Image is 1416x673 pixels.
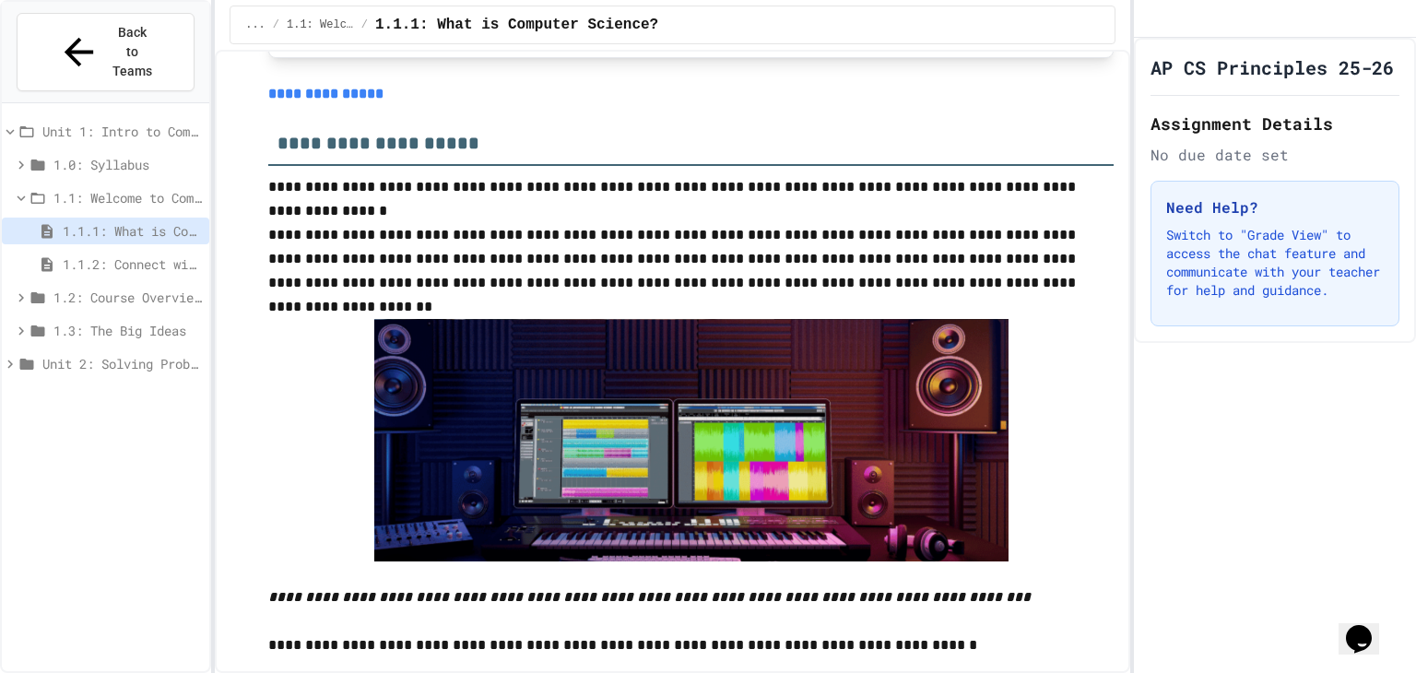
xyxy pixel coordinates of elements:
[273,18,279,32] span: /
[287,18,354,32] span: 1.1: Welcome to Computer Science
[1166,226,1384,300] p: Switch to "Grade View" to access the chat feature and communicate with your teacher for help and ...
[375,14,658,36] span: 1.1.1: What is Computer Science?
[42,354,202,373] span: Unit 2: Solving Problems in Computer Science
[1150,111,1399,136] h2: Assignment Details
[42,122,202,141] span: Unit 1: Intro to Computer Science
[53,321,202,340] span: 1.3: The Big Ideas
[63,254,202,274] span: 1.1.2: Connect with Your World
[1166,196,1384,218] h3: Need Help?
[361,18,368,32] span: /
[53,288,202,307] span: 1.2: Course Overview and the AP Exam
[1150,54,1394,80] h1: AP CS Principles 25-26
[1150,144,1399,166] div: No due date set
[53,188,202,207] span: 1.1: Welcome to Computer Science
[17,13,195,91] button: Back to Teams
[53,155,202,174] span: 1.0: Syllabus
[245,18,265,32] span: ...
[1339,599,1398,655] iframe: chat widget
[63,221,202,241] span: 1.1.1: What is Computer Science?
[112,23,155,81] span: Back to Teams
